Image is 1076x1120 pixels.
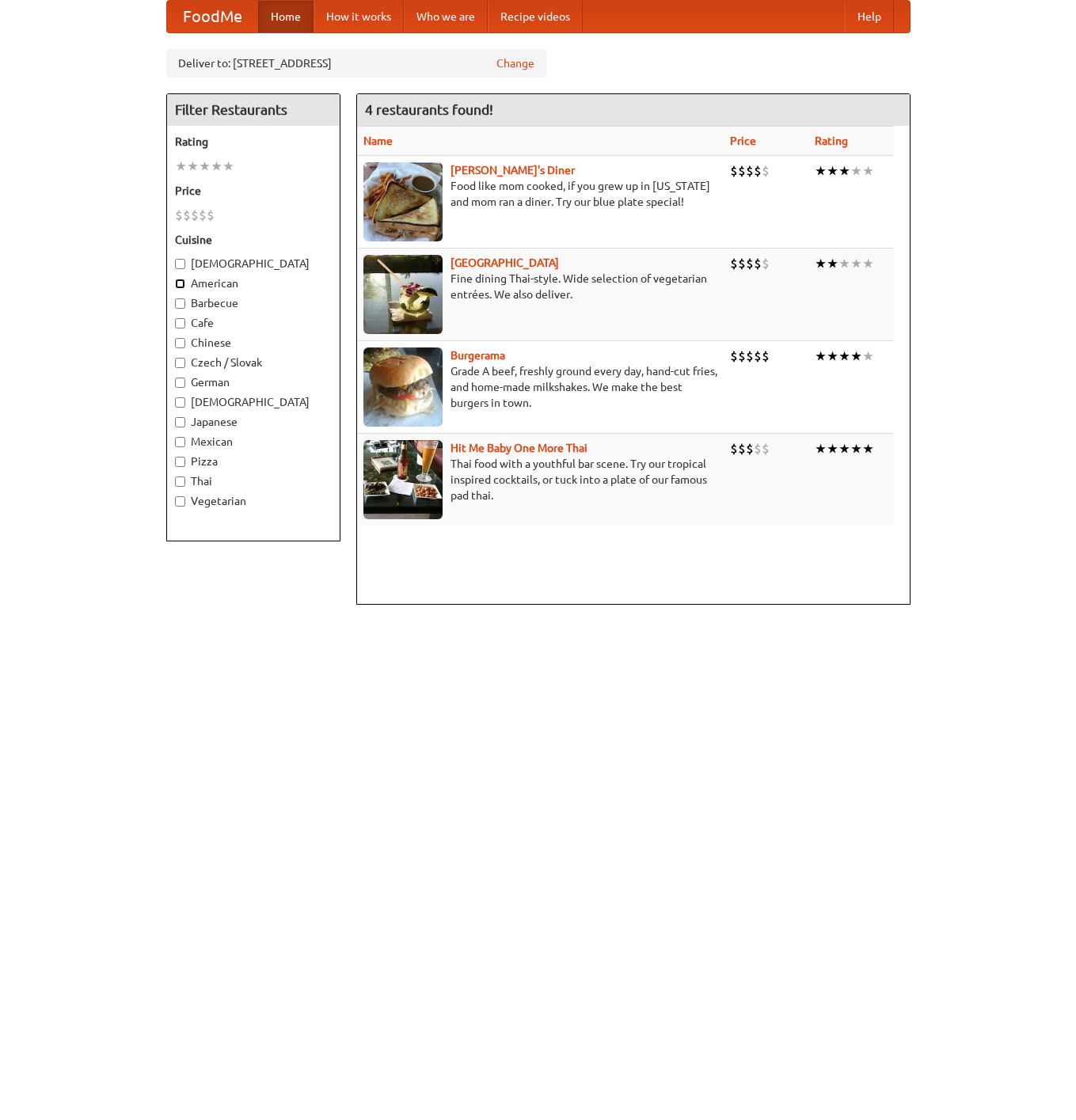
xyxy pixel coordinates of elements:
[762,440,770,457] li: $
[845,1,894,32] a: Help
[175,437,185,447] input: Mexican
[175,298,185,309] input: Barbecue
[850,440,862,457] li: ★
[175,476,185,487] input: Thai
[451,442,587,454] a: Hit Me Baby One More Thai
[175,454,332,469] label: Pizza
[167,1,258,32] a: FoodMe
[730,347,738,365] li: $
[175,295,332,311] label: Barbecue
[175,417,185,427] input: Japanese
[862,255,874,272] li: ★
[175,158,187,175] li: ★
[862,347,874,365] li: ★
[838,440,850,457] li: ★
[738,162,746,180] li: $
[187,158,199,175] li: ★
[754,162,762,180] li: $
[175,397,185,408] input: [DEMOGRAPHIC_DATA]
[838,162,850,180] li: ★
[175,275,332,291] label: American
[730,440,738,457] li: $
[496,55,534,71] a: Change
[175,394,332,410] label: [DEMOGRAPHIC_DATA]
[199,158,211,175] li: ★
[175,315,332,331] label: Cafe
[746,162,754,180] li: $
[363,347,443,427] img: burgerama.jpg
[762,162,770,180] li: $
[862,162,874,180] li: ★
[730,135,756,147] a: Price
[175,256,332,271] label: [DEMOGRAPHIC_DATA]
[166,49,546,78] div: Deliver to: [STREET_ADDRESS]
[738,440,746,457] li: $
[175,496,185,507] input: Vegetarian
[363,178,718,210] p: Food like mom cooked, if you grew up in [US_STATE] and mom ran a diner. Try our blue plate special!
[363,456,718,503] p: Thai food with a youthful bar scene. Try our tropical inspired cocktails, or tuck into a plate of...
[207,207,215,224] li: $
[175,473,332,489] label: Thai
[730,162,738,180] li: $
[838,347,850,365] li: ★
[199,207,207,224] li: $
[738,255,746,272] li: $
[746,347,754,365] li: $
[175,493,332,509] label: Vegetarian
[363,271,718,302] p: Fine dining Thai-style. Wide selection of vegetarian entrées. We also deliver.
[488,1,583,32] a: Recipe videos
[175,434,332,450] label: Mexican
[258,1,314,32] a: Home
[451,256,559,269] a: [GEOGRAPHIC_DATA]
[827,255,838,272] li: ★
[175,207,183,224] li: $
[211,158,222,175] li: ★
[451,164,575,177] b: [PERSON_NAME]'s Diner
[175,358,185,368] input: Czech / Slovak
[754,440,762,457] li: $
[738,347,746,365] li: $
[746,440,754,457] li: $
[746,255,754,272] li: $
[175,457,185,467] input: Pizza
[167,94,340,126] h4: Filter Restaurants
[175,335,332,351] label: Chinese
[730,255,738,272] li: $
[827,162,838,180] li: ★
[363,162,443,241] img: sallys.jpg
[222,158,234,175] li: ★
[363,363,718,411] p: Grade A beef, freshly ground every day, hand-cut fries, and home-made milkshakes. We make the bes...
[815,255,827,272] li: ★
[815,162,827,180] li: ★
[175,338,185,348] input: Chinese
[850,347,862,365] li: ★
[754,255,762,272] li: $
[363,135,393,147] a: Name
[175,259,185,269] input: [DEMOGRAPHIC_DATA]
[827,347,838,365] li: ★
[365,102,493,117] ng-pluralize: 4 restaurants found!
[815,347,827,365] li: ★
[175,232,332,248] h5: Cuisine
[862,440,874,457] li: ★
[183,207,191,224] li: $
[850,162,862,180] li: ★
[451,349,505,362] a: Burgerama
[191,207,199,224] li: $
[175,378,185,388] input: German
[175,414,332,430] label: Japanese
[175,318,185,328] input: Cafe
[838,255,850,272] li: ★
[363,440,443,519] img: babythai.jpg
[762,347,770,365] li: $
[850,255,862,272] li: ★
[754,347,762,365] li: $
[175,134,332,150] h5: Rating
[815,440,827,457] li: ★
[314,1,404,32] a: How it works
[175,355,332,370] label: Czech / Slovak
[815,135,848,147] a: Rating
[762,255,770,272] li: $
